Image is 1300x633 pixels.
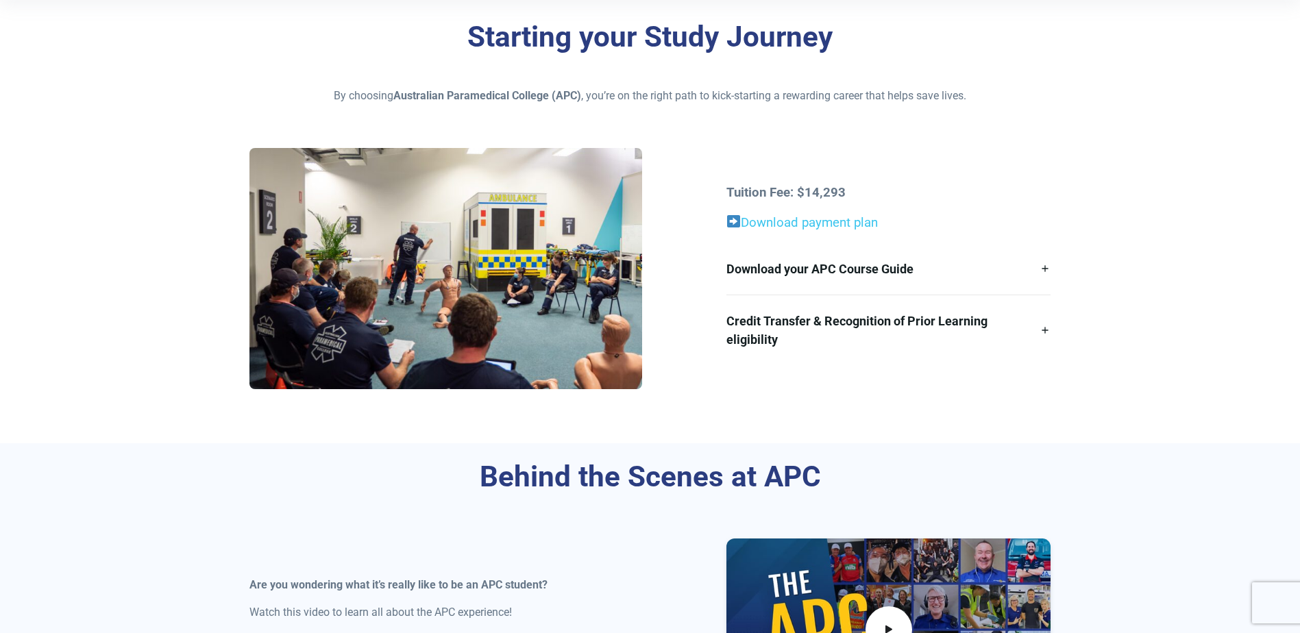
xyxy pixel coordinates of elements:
p: By choosing , you’re on the right path to kick-starting a rewarding career that helps save lives. [249,88,1051,104]
a: Download your APC Course Guide [726,243,1051,295]
p: Watch this video to learn all about the APC experience! [249,604,642,621]
strong: Are you wondering what it’s really like to be an APC student? [249,578,548,591]
strong: Australian Paramedical College (APC) [393,89,581,102]
h3: Starting your Study Journey [249,20,1051,55]
img: ➡️ [727,215,740,228]
h3: Behind the Scenes at APC [249,460,1051,495]
a: Download payment plan [741,215,878,230]
a: Credit Transfer & Recognition of Prior Learning eligibility [726,295,1051,365]
strong: Tuition Fee: $14,293 [726,185,846,200]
